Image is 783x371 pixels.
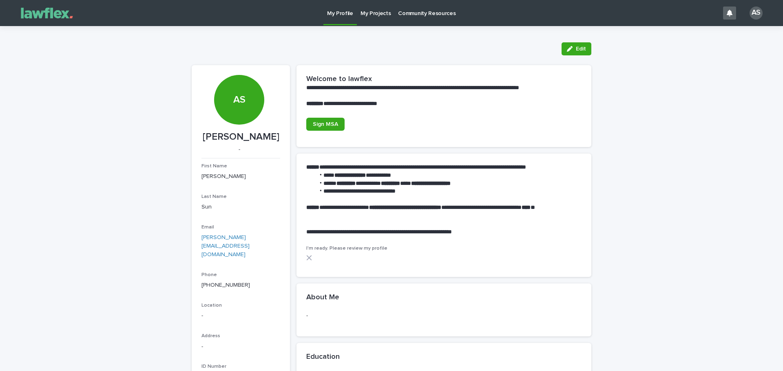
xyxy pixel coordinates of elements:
span: Email [201,225,214,230]
h2: Welcome to lawflex [306,75,372,84]
div: AS [750,7,763,20]
span: Last Name [201,194,227,199]
a: [PERSON_NAME][EMAIL_ADDRESS][DOMAIN_NAME] [201,235,250,257]
p: Sun [201,203,280,211]
p: - [201,342,280,351]
span: Sign MSA [313,121,338,127]
p: [PERSON_NAME] [201,131,280,143]
p: [PHONE_NUMBER] [201,281,280,290]
div: AS [214,44,264,106]
button: Edit [562,42,591,55]
p: - [201,312,280,320]
span: Edit [576,46,586,52]
p: [PERSON_NAME] [201,172,280,181]
p: - [306,312,582,320]
img: Gnvw4qrBSHOAfo8VMhG6 [16,5,77,21]
span: I'm ready. Please review my profile [306,246,387,251]
p: - [201,146,277,153]
span: ID Number [201,364,226,369]
span: Location [201,303,222,308]
span: Address [201,334,220,338]
h2: About Me [306,293,339,302]
span: Phone [201,272,217,277]
a: Sign MSA [306,118,345,131]
h2: Education [306,353,340,362]
span: First Name [201,164,227,169]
